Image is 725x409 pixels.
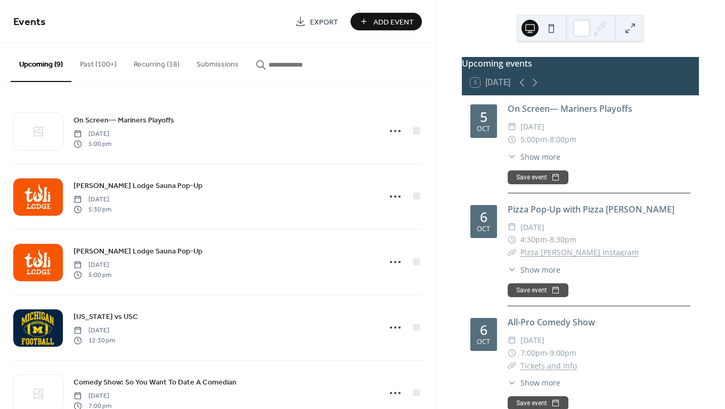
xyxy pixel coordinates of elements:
span: Export [310,17,338,28]
a: [PERSON_NAME] Lodge Sauna Pop-Up [74,245,202,257]
span: - [547,347,550,359]
div: On Screen— Mariners Playoffs [508,102,690,115]
span: [DATE] [74,326,115,336]
span: Show more [520,264,560,275]
div: 6 [480,323,487,337]
a: [PERSON_NAME] Lodge Sauna Pop-Up [74,179,202,192]
span: Comedy Show: So You Want To Date A Comedian [74,377,237,388]
button: ​Show more [508,264,560,275]
button: Recurring (18) [125,43,188,81]
span: 5:00 pm [74,270,111,280]
span: 5:30 pm [74,204,111,214]
span: Show more [520,377,560,388]
a: [US_STATE] vs USC [74,310,138,323]
a: Comedy Show: So You Want To Date A Comedian [74,376,237,388]
span: [DATE] [74,195,111,204]
span: [DATE] [74,129,111,139]
div: ​ [508,334,516,347]
span: On Screen— Mariners Playoffs [74,115,174,126]
div: ​ [508,120,516,133]
div: 6 [480,210,487,224]
a: Pizza Pop-Up with Pizza [PERSON_NAME] [508,203,674,215]
div: ​ [508,377,516,388]
div: Upcoming events [462,57,699,70]
span: 8:00pm [550,133,576,146]
span: - [547,133,550,146]
a: All-Pro Comedy Show [508,316,595,328]
button: Upcoming (9) [11,43,71,82]
a: On Screen— Mariners Playoffs [74,114,174,126]
span: [DATE] [520,120,544,133]
button: Save event [508,170,568,184]
span: 4:30pm [520,233,547,246]
span: Show more [520,151,560,162]
div: Oct [477,339,490,346]
div: ​ [508,233,516,246]
span: [DATE] [74,260,111,270]
a: Export [287,13,346,30]
span: [US_STATE] vs USC [74,312,138,323]
button: Submissions [188,43,247,81]
span: 12:30 pm [74,336,115,345]
span: 5:00pm [520,133,547,146]
span: [PERSON_NAME] Lodge Sauna Pop-Up [74,181,202,192]
span: 7:00pm [520,347,547,359]
span: Add Event [373,17,414,28]
a: Tickets and Info [520,361,577,371]
span: 5:00 pm [74,139,111,149]
div: Oct [477,226,490,233]
div: ​ [508,264,516,275]
div: ​ [508,246,516,259]
div: ​ [508,151,516,162]
button: Add Event [351,13,422,30]
span: [DATE] [520,334,544,347]
div: ​ [508,347,516,359]
div: Oct [477,126,490,133]
a: Pizza [PERSON_NAME] Instagram [520,247,639,257]
div: 5 [480,110,487,124]
div: ​ [508,359,516,372]
span: [DATE] [74,391,111,401]
span: Events [13,12,46,32]
div: ​ [508,133,516,146]
span: [PERSON_NAME] Lodge Sauna Pop-Up [74,246,202,257]
span: [DATE] [520,221,544,234]
button: Past (100+) [71,43,125,81]
div: ​ [508,221,516,234]
button: ​Show more [508,377,560,388]
button: Save event [508,283,568,297]
button: ​Show more [508,151,560,162]
span: 9:00pm [550,347,576,359]
span: - [547,233,550,246]
span: 8:30pm [550,233,576,246]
